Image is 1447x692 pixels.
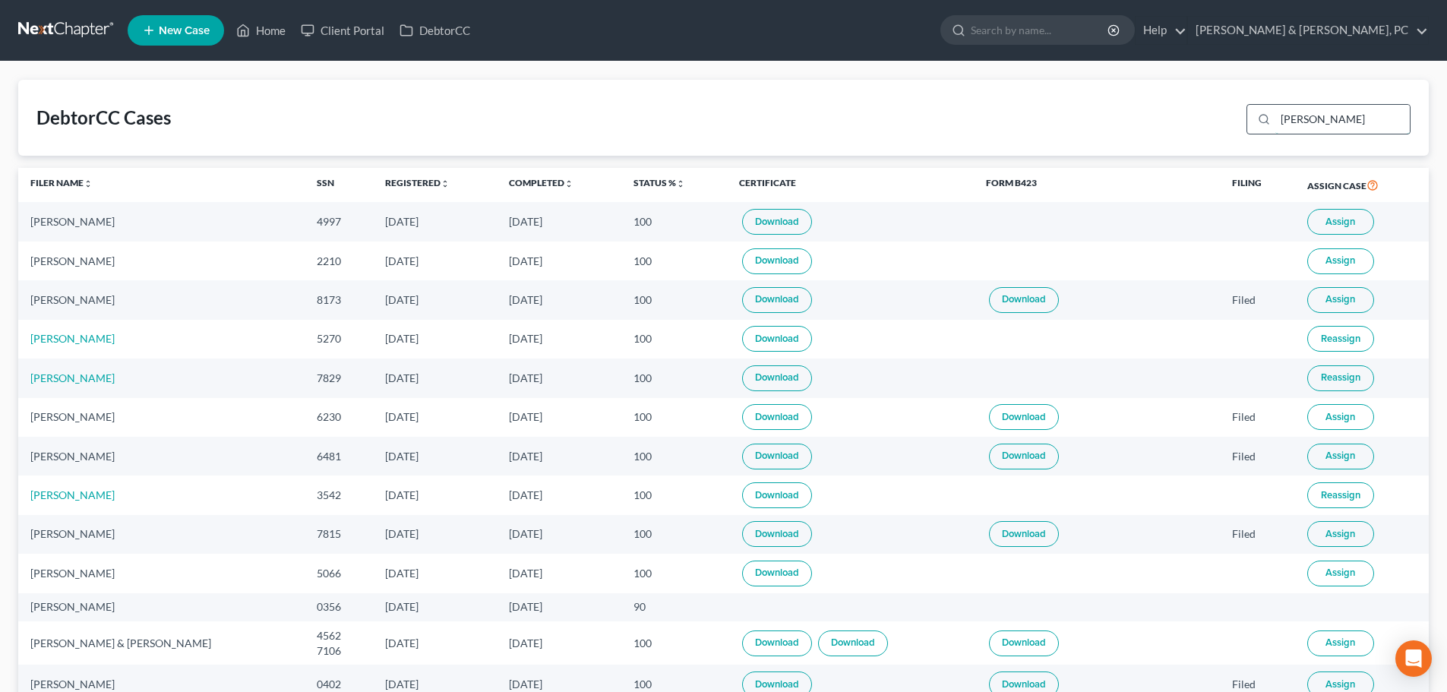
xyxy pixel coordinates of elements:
[742,561,812,586] a: Download
[621,242,728,280] td: 100
[621,320,728,359] td: 100
[974,168,1220,203] th: Form B423
[621,437,728,476] td: 100
[621,554,728,592] td: 100
[989,404,1059,430] a: Download
[742,482,812,508] a: Download
[373,359,497,397] td: [DATE]
[30,177,93,188] a: Filer Nameunfold_more
[1295,168,1429,203] th: Assign Case
[1232,292,1283,308] div: Filed
[1325,637,1355,649] span: Assign
[989,630,1059,656] a: Download
[293,17,392,44] a: Client Portal
[1307,482,1374,508] button: Reassign
[742,287,812,313] a: Download
[305,168,372,203] th: SSN
[317,526,360,542] div: 7815
[621,593,728,621] td: 90
[36,106,171,130] div: DebtorCC Cases
[742,521,812,547] a: Download
[392,17,478,44] a: DebtorCC
[497,593,621,621] td: [DATE]
[1325,528,1355,540] span: Assign
[373,398,497,437] td: [DATE]
[621,280,728,319] td: 100
[30,636,292,651] div: [PERSON_NAME] & [PERSON_NAME]
[1321,489,1360,501] span: Reassign
[1395,640,1432,677] div: Open Intercom Messenger
[621,476,728,514] td: 100
[1307,209,1374,235] button: Assign
[497,554,621,592] td: [DATE]
[497,320,621,359] td: [DATE]
[373,280,497,319] td: [DATE]
[497,359,621,397] td: [DATE]
[1188,17,1428,44] a: [PERSON_NAME] & [PERSON_NAME], PC
[317,677,360,692] div: 0402
[317,488,360,503] div: 3542
[742,444,812,469] a: Download
[30,332,115,345] a: [PERSON_NAME]
[317,214,360,229] div: 4997
[742,365,812,391] a: Download
[1325,216,1355,228] span: Assign
[1325,450,1355,462] span: Assign
[1325,411,1355,423] span: Assign
[1307,287,1374,313] button: Assign
[317,599,360,615] div: 0356
[30,599,292,615] div: [PERSON_NAME]
[621,202,728,241] td: 100
[818,630,888,656] a: Download
[373,437,497,476] td: [DATE]
[317,254,360,269] div: 2210
[441,179,450,188] i: unfold_more
[1325,293,1355,305] span: Assign
[373,621,497,665] td: [DATE]
[317,409,360,425] div: 6230
[30,677,292,692] div: [PERSON_NAME]
[727,168,973,203] th: Certificate
[621,398,728,437] td: 100
[30,526,292,542] div: [PERSON_NAME]
[497,437,621,476] td: [DATE]
[30,488,115,501] a: [PERSON_NAME]
[1321,371,1360,384] span: Reassign
[1275,105,1410,134] input: Search...
[30,214,292,229] div: [PERSON_NAME]
[742,404,812,430] a: Download
[989,444,1059,469] a: Download
[497,280,621,319] td: [DATE]
[621,359,728,397] td: 100
[1220,168,1295,203] th: Filing
[317,449,360,464] div: 6481
[1232,526,1283,542] div: Filed
[373,515,497,554] td: [DATE]
[676,179,685,188] i: unfold_more
[317,331,360,346] div: 5270
[1325,567,1355,579] span: Assign
[373,242,497,280] td: [DATE]
[159,25,210,36] span: New Case
[317,643,360,659] div: 7106
[497,515,621,554] td: [DATE]
[1307,365,1374,391] button: Reassign
[385,177,450,188] a: Registeredunfold_more
[373,593,497,621] td: [DATE]
[1307,248,1374,274] button: Assign
[1325,254,1355,267] span: Assign
[1325,678,1355,690] span: Assign
[1307,521,1374,547] button: Assign
[1232,409,1283,425] div: Filed
[30,409,292,425] div: [PERSON_NAME]
[317,292,360,308] div: 8173
[989,287,1059,313] a: Download
[621,621,728,665] td: 100
[742,630,812,656] a: Download
[30,292,292,308] div: [PERSON_NAME]
[30,449,292,464] div: [PERSON_NAME]
[509,177,573,188] a: Completedunfold_more
[317,628,360,643] div: 4562
[1307,630,1374,656] button: Assign
[30,566,292,581] div: [PERSON_NAME]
